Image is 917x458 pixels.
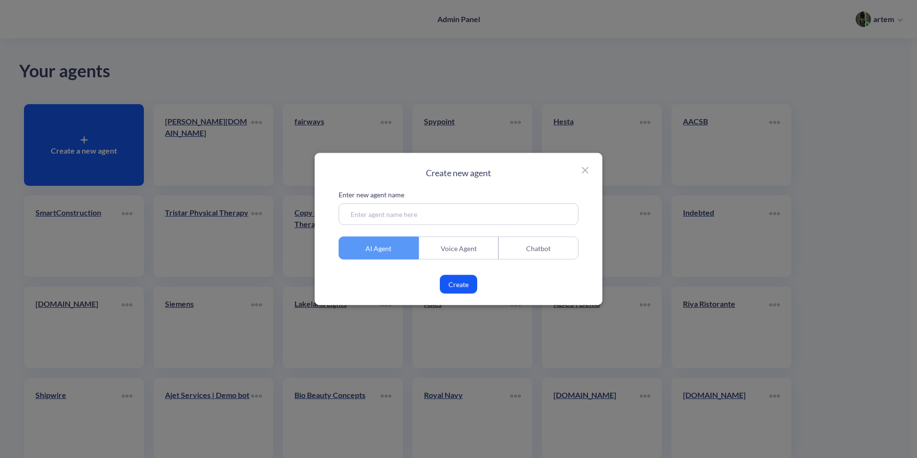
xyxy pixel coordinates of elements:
div: Voice Agent [419,237,499,260]
div: AI Agent [339,237,419,260]
div: Chatbot [498,237,578,260]
h2: Create new agent [339,168,578,178]
button: Create [440,275,477,294]
p: Enter new agent name [339,190,578,200]
input: Enter agent name here [339,204,578,225]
